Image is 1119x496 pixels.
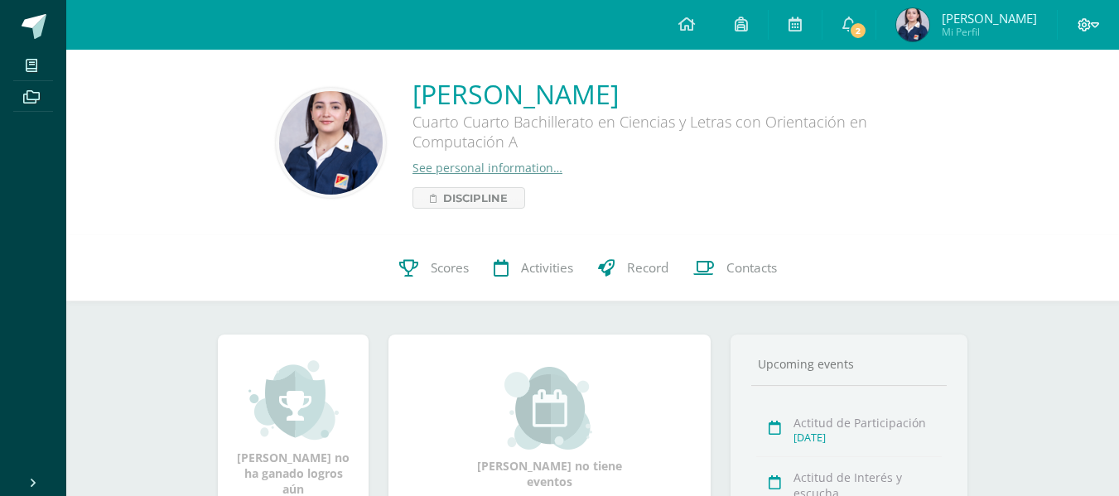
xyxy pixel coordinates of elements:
div: Actitud de Participación [793,415,942,431]
img: achievement_small.png [248,359,339,441]
span: Discipline [443,188,508,208]
img: dec8df1200ccd7bd8674d58b6835b718.png [896,8,929,41]
div: Upcoming events [751,356,947,372]
span: Activities [521,259,573,277]
span: Record [627,259,668,277]
a: Activities [481,235,586,301]
a: Scores [387,235,481,301]
img: 8f05f5c5053e27f361caadd4d9d23939.png [279,91,383,195]
div: Cuarto Cuarto Bachillerato en Ciencias y Letras con Orientación en Computación A [412,112,909,160]
a: Record [586,235,681,301]
span: Mi Perfil [942,25,1037,39]
span: Contacts [726,259,777,277]
a: See personal information… [412,160,562,176]
span: 2 [849,22,867,40]
a: Contacts [681,235,789,301]
div: [DATE] [793,431,942,445]
a: [PERSON_NAME] [412,76,909,112]
a: Discipline [412,187,525,209]
span: [PERSON_NAME] [942,10,1037,26]
span: Scores [431,259,469,277]
img: event_small.png [504,367,595,450]
div: [PERSON_NAME] no tiene eventos [467,367,633,489]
